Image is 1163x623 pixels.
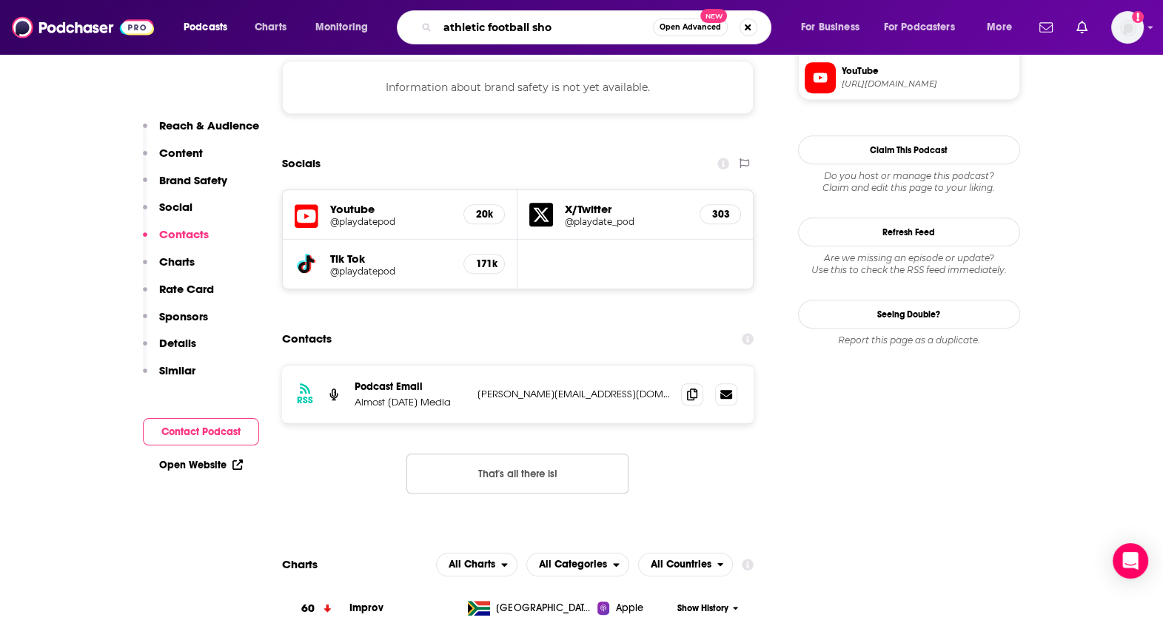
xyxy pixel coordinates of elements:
[143,282,214,309] button: Rate Card
[449,559,495,570] span: All Charts
[660,24,721,31] span: Open Advanced
[173,16,247,39] button: open menu
[330,216,452,227] a: @playdatepod
[436,553,517,576] h2: Platforms
[159,459,243,471] a: Open Website
[798,300,1020,329] a: Seeing Double?
[301,600,315,617] h3: 60
[436,553,517,576] button: open menu
[255,17,286,38] span: Charts
[462,601,597,616] a: [GEOGRAPHIC_DATA]
[143,336,196,363] button: Details
[798,252,1020,276] div: Are we missing an episode or update? Use this to check the RSS feed immediately.
[677,602,728,615] span: Show History
[651,559,711,570] span: All Countries
[159,363,195,377] p: Similar
[143,227,209,255] button: Contacts
[143,200,192,227] button: Social
[526,553,629,576] button: open menu
[159,309,208,323] p: Sponsors
[1111,11,1144,44] img: User Profile
[539,559,607,570] span: All Categories
[987,17,1012,38] span: More
[159,146,203,160] p: Content
[297,394,313,406] h3: RSS
[330,252,452,266] h5: Tik Tok
[143,363,195,391] button: Similar
[245,16,295,39] a: Charts
[411,10,785,44] div: Search podcasts, credits, & more...
[438,16,653,39] input: Search podcasts, credits, & more...
[1033,15,1059,40] a: Show notifications dropdown
[526,553,629,576] h2: Categories
[477,388,670,400] p: [PERSON_NAME][EMAIL_ADDRESS][DOMAIN_NAME]
[143,173,227,201] button: Brand Safety
[143,146,203,173] button: Content
[597,601,672,616] a: Apple
[1111,11,1144,44] button: Show profile menu
[798,135,1020,164] button: Claim This Podcast
[842,64,1013,78] span: YouTube
[476,257,492,270] h5: 171k
[884,17,955,38] span: For Podcasters
[801,17,859,38] span: For Business
[798,334,1020,346] div: Report this page as a duplicate.
[805,62,1013,93] a: YouTube[URL][DOMAIN_NAME]
[798,170,1020,182] span: Do you host or manage this podcast?
[476,208,492,220] h5: 20k
[700,9,727,23] span: New
[1111,11,1144,44] span: Logged in as meg_reilly_edl
[12,13,154,41] img: Podchaser - Follow, Share and Rate Podcasts
[330,202,452,216] h5: Youtube
[842,78,1013,90] span: https://www.youtube.com/@playdatepod
[282,557,318,571] h2: Charts
[143,118,259,146] button: Reach & Audience
[159,173,227,187] p: Brand Safety
[1070,15,1093,40] a: Show notifications dropdown
[355,396,466,408] p: Almost [DATE] Media
[496,601,592,616] span: South Africa
[305,16,387,39] button: open menu
[143,418,259,445] button: Contact Podcast
[565,216,688,227] a: @playdate_pod
[349,602,383,614] a: Improv
[159,118,259,132] p: Reach & Audience
[315,17,368,38] span: Monitoring
[638,553,734,576] button: open menu
[798,170,1020,194] div: Claim and edit this page to your liking.
[143,255,195,282] button: Charts
[159,200,192,214] p: Social
[638,553,734,576] h2: Countries
[565,202,688,216] h5: X/Twitter
[282,61,754,114] div: Information about brand safety is not yet available.
[406,454,629,494] button: Nothing here.
[653,18,728,36] button: Open AdvancedNew
[330,266,452,277] a: @playdatepod
[143,309,208,337] button: Sponsors
[159,255,195,269] p: Charts
[976,16,1030,39] button: open menu
[184,17,227,38] span: Podcasts
[159,227,209,241] p: Contacts
[355,380,466,393] p: Podcast Email
[282,325,332,353] h2: Contacts
[615,601,643,616] span: Apple
[1132,11,1144,23] svg: Add a profile image
[798,218,1020,246] button: Refresh Feed
[159,336,196,350] p: Details
[282,149,321,178] h2: Socials
[1113,543,1148,579] div: Open Intercom Messenger
[712,208,728,220] h5: 303
[874,16,976,39] button: open menu
[791,16,878,39] button: open menu
[159,282,214,296] p: Rate Card
[672,602,743,615] button: Show History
